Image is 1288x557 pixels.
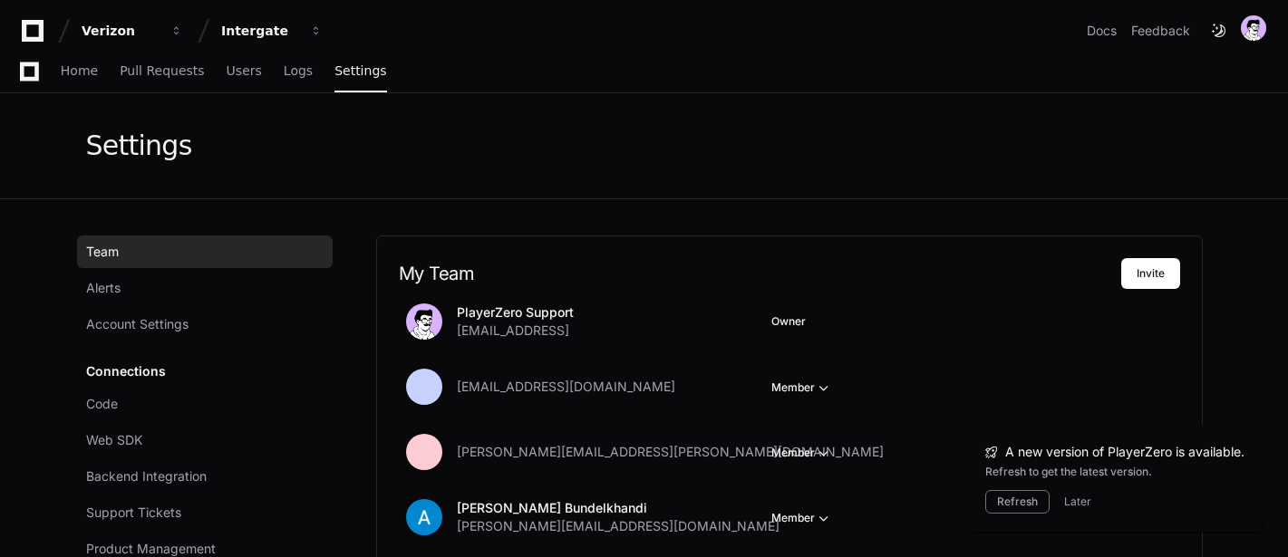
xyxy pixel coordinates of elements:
span: Code [86,395,118,413]
span: Alerts [86,279,121,297]
a: Users [227,51,262,92]
div: Settings [86,130,192,162]
p: PlayerZero Support [457,303,574,322]
h2: My Team [399,263,1121,284]
span: Owner [771,314,806,329]
a: Docs [1087,22,1117,40]
span: [EMAIL_ADDRESS] [457,322,569,340]
p: [PERSON_NAME] Bundelkhandi [457,499,780,517]
button: Later [1064,495,1091,509]
a: Pull Requests [120,51,204,92]
a: Team [77,235,333,268]
button: Member [771,379,833,397]
a: Alerts [77,272,333,304]
span: Web SDK [86,431,142,449]
button: Member [771,509,833,527]
span: [PERSON_NAME][EMAIL_ADDRESS][DOMAIN_NAME] [457,517,780,535]
a: Settings [334,51,386,92]
a: Home [61,51,98,92]
span: Backend Integration [86,467,207,485]
a: Support Tickets [77,496,333,529]
span: Account Settings [86,315,189,333]
span: Settings [334,65,386,76]
span: [EMAIL_ADDRESS][DOMAIN_NAME] [457,378,675,396]
a: Backend Integration [77,460,333,493]
span: Pull Requests [120,65,204,76]
button: Intergate [214,14,330,47]
img: ACg8ocKz7EBFCnWPdTv19o9m_nca3N0OVJEOQCGwElfmCyRVJ95dZw=s96-c [406,499,442,535]
button: Member [771,444,833,462]
button: Feedback [1131,22,1190,40]
button: Verizon [74,14,190,47]
img: avatar [406,303,442,340]
a: Account Settings [77,308,333,341]
a: Logs [284,51,313,92]
img: avatar [1241,15,1266,41]
a: Code [77,388,333,420]
span: Team [86,243,119,261]
span: [PERSON_NAME][EMAIL_ADDRESS][PERSON_NAME][DOMAIN_NAME] [457,443,884,461]
button: Refresh [985,490,1050,514]
div: Verizon [82,22,160,40]
iframe: Open customer support [1230,497,1279,546]
span: Logs [284,65,313,76]
button: Invite [1121,258,1180,289]
div: Refresh to get the latest version. [985,465,1244,479]
a: Web SDK [77,424,333,456]
div: Intergate [221,22,299,40]
span: A new version of PlayerZero is available. [1005,443,1244,461]
span: Support Tickets [86,504,181,522]
span: Users [227,65,262,76]
span: Home [61,65,98,76]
